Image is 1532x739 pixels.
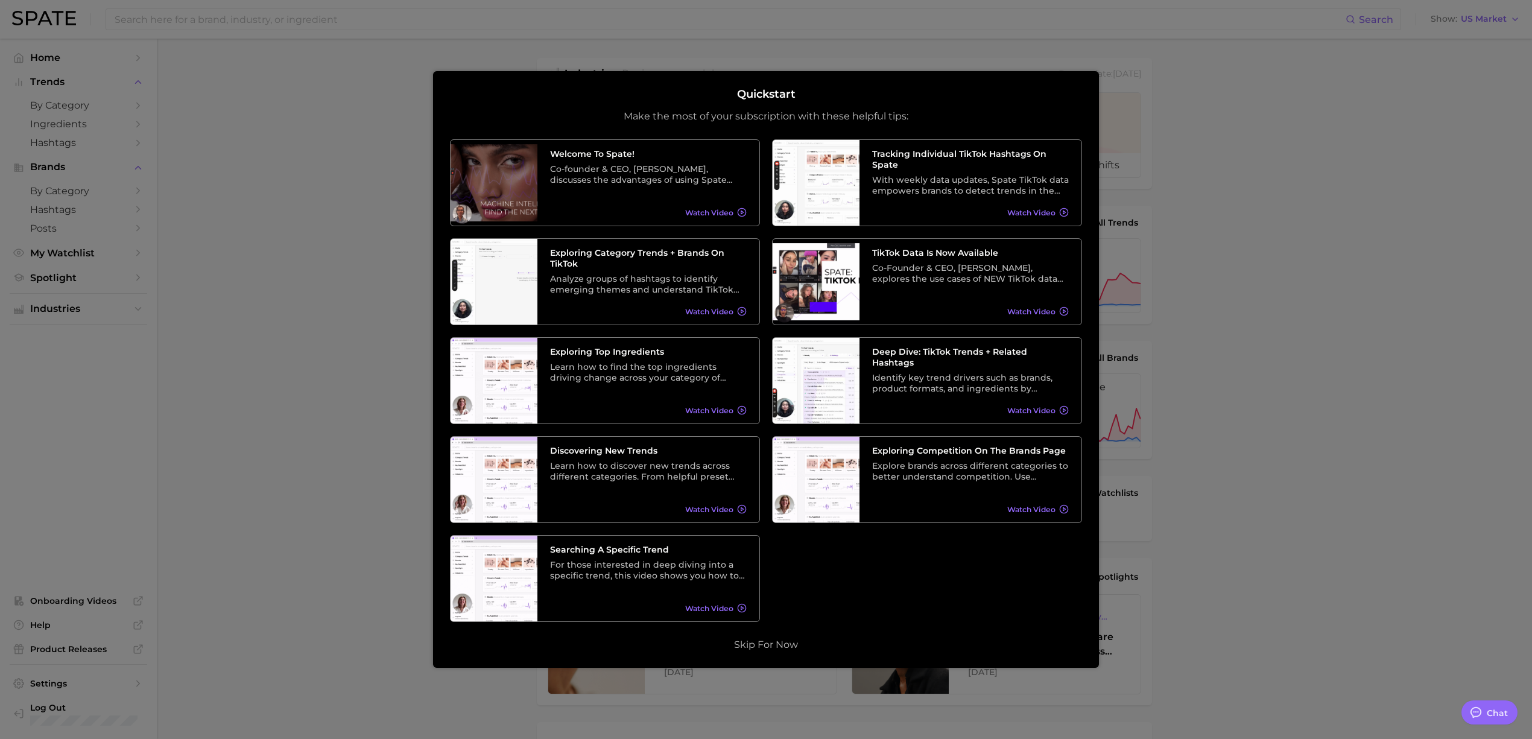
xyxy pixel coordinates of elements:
h3: Searching A Specific Trend [550,544,747,555]
span: Watch Video [1007,307,1056,316]
a: Tracking Individual TikTok Hashtags on SpateWith weekly data updates, Spate TikTok data empowers ... [772,139,1082,226]
a: Welcome to Spate!Co-founder & CEO, [PERSON_NAME], discusses the advantages of using Spate data as... [450,139,760,226]
h3: Welcome to Spate! [550,148,747,159]
a: TikTok data is now availableCo-Founder & CEO, [PERSON_NAME], explores the use cases of NEW TikTok... [772,238,1082,325]
h3: Exploring Top Ingredients [550,346,747,357]
div: Analyze groups of hashtags to identify emerging themes and understand TikTok trends at a higher l... [550,273,747,295]
div: Learn how to find the top ingredients driving change across your category of choice. From broad c... [550,361,747,383]
span: Watch Video [685,307,733,316]
h2: Quickstart [737,88,796,101]
a: Deep Dive: TikTok Trends + Related HashtagsIdentify key trend drivers such as brands, product for... [772,337,1082,424]
p: Make the most of your subscription with these helpful tips: [624,110,908,122]
a: Discovering New TrendsLearn how to discover new trends across different categories. From helpful ... [450,436,760,523]
h3: Deep Dive: TikTok Trends + Related Hashtags [872,346,1069,368]
h3: Discovering New Trends [550,445,747,456]
h3: TikTok data is now available [872,247,1069,258]
h3: Exploring Category Trends + Brands on TikTok [550,247,747,269]
a: Exploring Category Trends + Brands on TikTokAnalyze groups of hashtags to identify emerging theme... [450,238,760,325]
a: Searching A Specific TrendFor those interested in deep diving into a specific trend, this video s... [450,535,760,622]
div: For those interested in deep diving into a specific trend, this video shows you how to search tre... [550,559,747,581]
div: Co-Founder & CEO, [PERSON_NAME], explores the use cases of NEW TikTok data and its relationship w... [872,262,1069,284]
div: Co-founder & CEO, [PERSON_NAME], discusses the advantages of using Spate data as well as its vari... [550,163,747,185]
a: Exploring Competition on the Brands PageExplore brands across different categories to better unde... [772,436,1082,523]
div: With weekly data updates, Spate TikTok data empowers brands to detect trends in the earliest stag... [872,174,1069,196]
span: Watch Video [685,604,733,613]
span: Watch Video [685,406,733,415]
span: Watch Video [1007,208,1056,217]
button: Skip for now [730,639,802,651]
div: Identify key trend drivers such as brands, product formats, and ingredients by leveraging a categ... [872,372,1069,394]
a: Exploring Top IngredientsLearn how to find the top ingredients driving change across your categor... [450,337,760,424]
span: Watch Video [1007,505,1056,514]
span: Watch Video [685,505,733,514]
span: Watch Video [1007,406,1056,415]
h3: Exploring Competition on the Brands Page [872,445,1069,456]
span: Watch Video [685,208,733,217]
h3: Tracking Individual TikTok Hashtags on Spate [872,148,1069,170]
div: Explore brands across different categories to better understand competition. Use different preset... [872,460,1069,482]
div: Learn how to discover new trends across different categories. From helpful preset filters to diff... [550,460,747,482]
